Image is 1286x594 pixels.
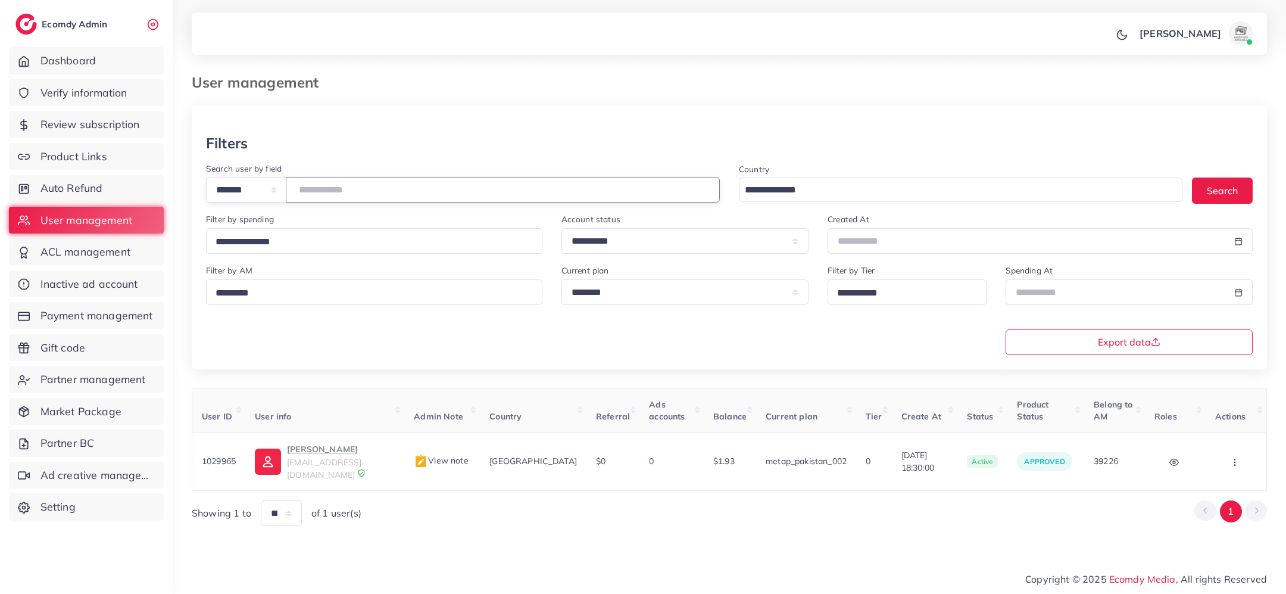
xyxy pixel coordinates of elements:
[42,18,110,30] h2: Ecomdy Admin
[1220,500,1242,523] button: Go to page 1
[1194,500,1267,523] ul: Pagination
[357,469,366,477] img: 9CAL8B2pu8EFxCJHYAAAAldEVYdGRhdGU6Y3JlYXRlADIwMjItMTItMDlUMDQ6NTg6MzkrMDA6MDBXSlgLAAAAJXRFWHRkYXR...
[649,399,685,422] span: Ads accounts
[596,456,605,467] span: $0
[1140,26,1221,41] p: [PERSON_NAME]
[414,455,428,469] img: admin_note.cdd0b510.svg
[40,213,132,228] span: User management
[766,456,847,467] span: metap_pakistan_002
[1229,21,1253,45] img: avatar
[202,456,236,467] span: 1029965
[40,468,155,483] span: Ad creative management
[9,270,164,298] a: Inactive ad account
[311,506,361,520] span: of 1 user(s)
[739,163,769,175] label: Country
[211,233,527,251] input: Search for option
[40,436,95,451] span: Partner BC
[9,238,164,266] a: ACL management
[9,366,164,393] a: Partner management
[192,506,251,520] span: Showing 1 to
[901,411,941,422] span: Create At
[561,265,609,276] label: Current plan
[866,456,870,467] span: 0
[9,334,164,362] a: Gift code
[9,302,164,329] a: Payment management
[766,411,817,422] span: Current plan
[40,117,140,132] span: Review subscription
[206,228,542,254] div: Search for option
[9,493,164,521] a: Setting
[1094,399,1132,422] span: Belong to AM
[828,213,869,225] label: Created At
[40,149,107,164] span: Product Links
[40,499,76,515] span: Setting
[1098,337,1160,347] span: Export data
[255,411,291,422] span: User info
[287,457,361,480] span: [EMAIL_ADDRESS][DOMAIN_NAME]
[1154,411,1177,422] span: Roles
[40,372,146,387] span: Partner management
[9,79,164,107] a: Verify information
[206,163,282,175] label: Search user by field
[40,181,103,196] span: Auto Refund
[15,14,110,35] a: logoEcomdy Admin
[202,411,232,422] span: User ID
[206,213,274,225] label: Filter by spending
[1192,178,1253,203] button: Search
[967,455,998,468] span: active
[9,47,164,74] a: Dashboard
[9,462,164,489] a: Ad creative management
[206,279,542,305] div: Search for option
[866,411,882,422] span: Tier
[414,455,468,466] span: View note
[561,213,620,225] label: Account status
[414,411,463,422] span: Admin Note
[9,207,164,234] a: User management
[833,284,970,303] input: Search for option
[828,265,875,276] label: Filter by Tier
[1094,456,1118,467] span: 39226
[1215,411,1246,422] span: Actions
[741,181,1167,200] input: Search for option
[255,449,281,475] img: ic-user-info.36bf1079.svg
[9,111,164,138] a: Review subscription
[739,178,1182,202] div: Search for option
[1025,572,1267,586] span: Copyright © 2025
[1133,21,1257,45] a: [PERSON_NAME]avatar
[192,74,328,91] h3: User management
[206,135,248,152] h3: Filters
[40,85,127,101] span: Verify information
[828,279,986,305] div: Search for option
[901,449,948,474] span: [DATE] 18:30:00
[713,411,747,422] span: Balance
[596,411,630,422] span: Referral
[1109,573,1176,585] a: Ecomdy Media
[287,442,395,456] p: [PERSON_NAME]
[1017,399,1048,422] span: Product Status
[1176,572,1267,586] span: , All rights Reserved
[1006,329,1253,355] button: Export data
[713,456,735,467] span: $1.93
[9,430,164,457] a: Partner BC
[1006,265,1053,276] label: Spending At
[967,411,993,422] span: Status
[489,411,522,422] span: Country
[40,404,121,419] span: Market Package
[1024,457,1065,466] span: approved
[255,442,395,481] a: [PERSON_NAME][EMAIL_ADDRESS][DOMAIN_NAME]
[9,175,164,202] a: Auto Refund
[40,308,153,324] span: Payment management
[40,340,85,356] span: Gift code
[489,456,577,467] span: [GEOGRAPHIC_DATA]
[40,276,138,292] span: Inactive ad account
[15,14,37,35] img: logo
[9,143,164,170] a: Product Links
[40,244,130,260] span: ACL management
[649,456,654,467] span: 0
[206,265,252,276] label: Filter by AM
[40,53,96,69] span: Dashboard
[9,398,164,425] a: Market Package
[211,284,527,303] input: Search for option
